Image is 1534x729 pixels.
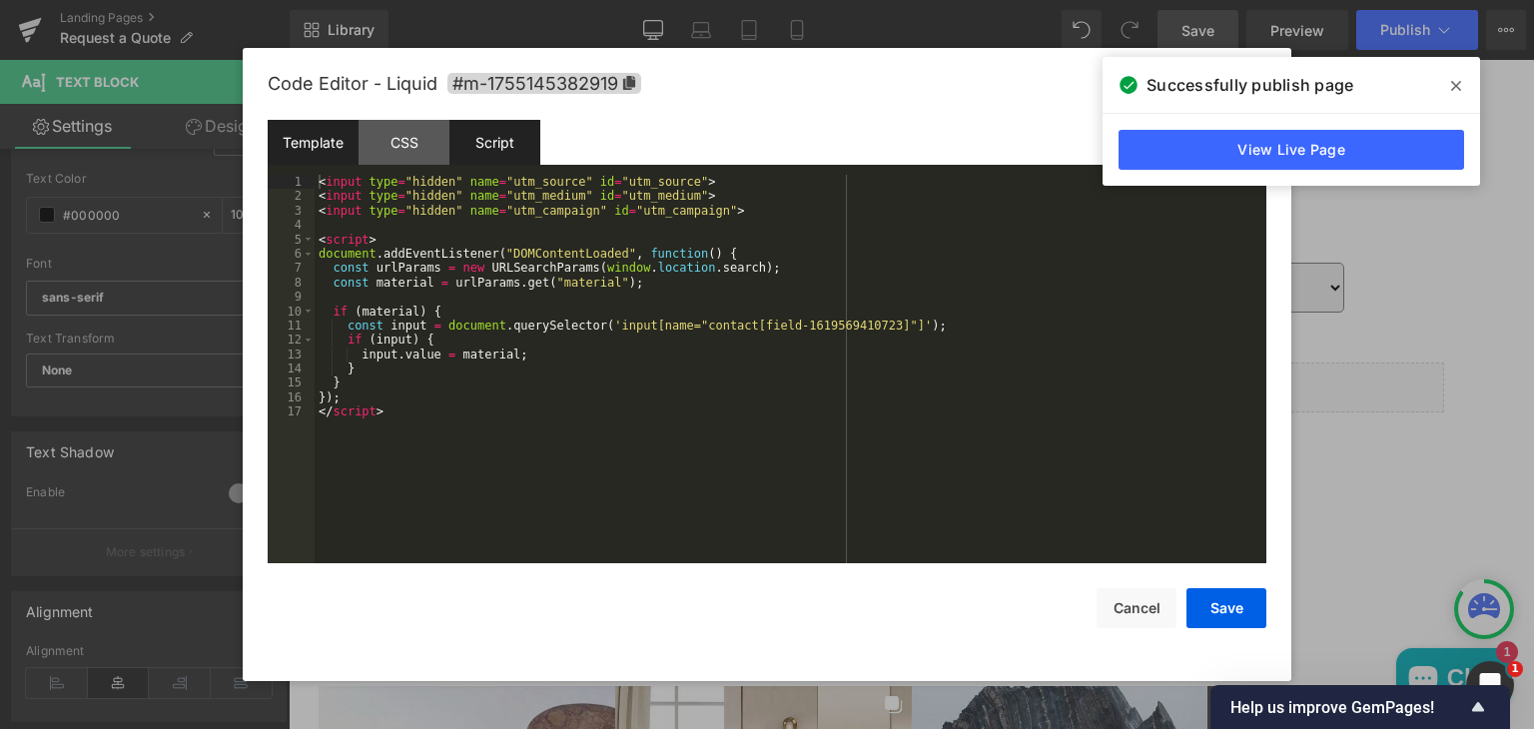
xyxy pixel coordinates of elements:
button: Save [1186,588,1266,628]
div: 8 [268,276,315,290]
p: Tell us about your project (optional) [190,20,1056,44]
strong: FOLLOW OUR JOURNEY [454,538,791,582]
div: 1 [268,175,315,189]
div: 17 [268,404,315,418]
button: Show survey - Help us improve GemPages! [1230,695,1490,719]
div: Template [268,120,359,165]
div: 13 [268,348,315,362]
span: Click to copy [447,73,641,94]
iframe: Intercom live chat [1466,661,1514,709]
b: LOCATION [585,158,661,176]
div: 16 [268,390,315,404]
inbox-online-store-chat: Shopify online store chat [1102,588,1229,653]
div: CSS [359,120,449,165]
span: Successfully publish page [1147,73,1353,97]
div: 5 [268,233,315,247]
p: What location works best for you: [GEOGRAPHIC_DATA] or [GEOGRAPHIC_DATA]? [190,179,1056,203]
div: 12 [268,333,315,347]
div: 3 [268,204,315,218]
div: 7 [268,261,315,275]
span: 1 [1507,661,1523,677]
button: Send [563,372,683,422]
div: 15 [268,375,315,389]
button: Cancel [1097,588,1176,628]
span: Help us improve GemPages! [1230,698,1466,717]
div: 11 [268,319,315,333]
div: Script [449,120,540,165]
div: 14 [268,362,315,375]
div: 2 [268,189,315,203]
div: 10 [268,305,315,319]
div: 9 [268,290,315,304]
span: Code Editor - Liquid [268,73,437,94]
div: 6 [268,247,315,261]
a: View Live Page [1119,130,1464,170]
div: 4 [268,218,315,232]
